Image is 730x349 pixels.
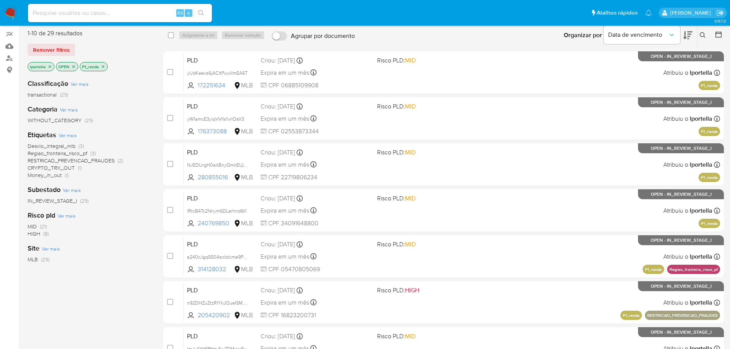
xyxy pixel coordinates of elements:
[645,10,652,16] a: Notificações
[714,18,726,24] span: 3.157.0
[28,8,212,18] input: Pesquise usuários ou casos...
[193,8,209,18] button: search-icon
[670,9,714,16] p: lucas.portella@mercadolivre.com
[177,9,183,16] span: Alt
[597,9,638,17] span: Atalhos rápidos
[187,9,190,16] span: s
[716,9,724,17] a: Sair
